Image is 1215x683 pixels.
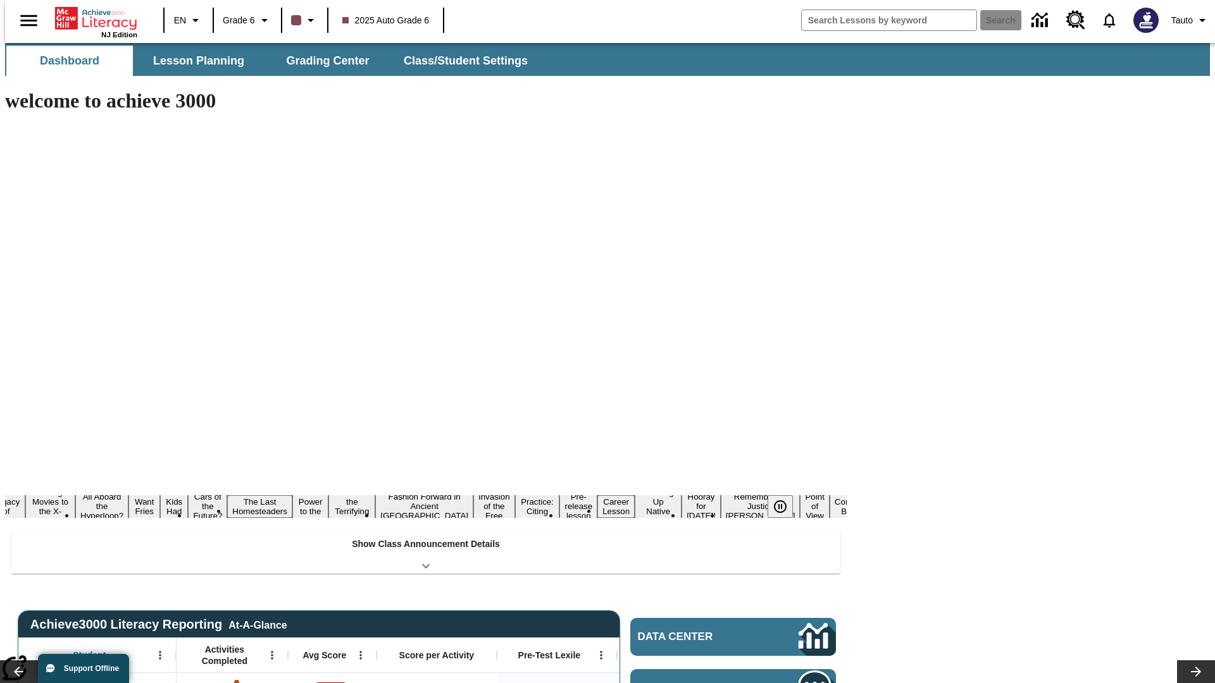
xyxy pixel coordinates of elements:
h1: welcome to achieve 3000 [5,89,847,113]
button: Slide 15 Cooking Up Native Traditions [635,486,682,527]
a: Data Center [1024,3,1059,38]
button: Slide 10 Fashion Forward in Ancient Rome [375,490,473,522]
button: Dashboard [6,46,133,76]
button: Open Menu [263,646,282,665]
button: Slide 9 Attack of the Terrifying Tomatoes [328,486,375,527]
button: Slide 18 Point of View [800,490,829,522]
button: Profile/Settings [1166,9,1215,32]
button: Class color is dark brown. Change class color [286,9,323,32]
p: Show Class Announcement Details [352,538,500,551]
span: 2025 Auto Grade 6 [342,14,430,27]
button: Class/Student Settings [394,46,538,76]
input: search field [802,10,976,30]
div: Pause [768,495,806,518]
button: Pause [768,495,793,518]
span: Avg Score [302,649,346,661]
span: Tauto [1171,14,1193,27]
a: Resource Center, Will open in new tab [1059,3,1093,37]
div: At-A-Glance [228,617,287,631]
span: Grade 6 [223,14,255,27]
button: Open side menu [10,2,47,39]
button: Lesson carousel, Next [1177,660,1215,683]
button: Grading Center [265,46,391,76]
button: Open Menu [592,646,611,665]
span: Student [73,649,106,661]
span: NJ Edition [101,31,137,39]
button: Slide 19 The Constitution's Balancing Act [830,486,890,527]
div: Home [55,4,137,39]
a: Data Center [630,618,836,656]
button: Slide 17 Remembering Justice O'Connor [721,490,801,522]
div: SubNavbar [5,43,1210,76]
button: Slide 7 The Last Homesteaders [227,495,292,518]
button: Language: EN, Select a language [168,9,209,32]
button: Slide 5 Dirty Jobs Kids Had To Do [160,476,188,537]
span: EN [174,14,186,27]
button: Slide 8 Solar Power to the People [292,486,329,527]
button: Slide 12 Mixed Practice: Citing Evidence [515,486,560,527]
span: Activities Completed [183,644,266,667]
div: SubNavbar [5,46,539,76]
button: Slide 3 All Aboard the Hyperloop? [75,490,128,522]
span: Support Offline [64,664,119,673]
button: Slide 16 Hooray for Constitution Day! [682,490,721,522]
span: Score per Activity [399,649,475,661]
span: Data Center [638,631,756,643]
button: Slide 11 The Invasion of the Free CD [473,481,515,532]
div: Show Class Announcement Details [11,530,840,574]
button: Select a new avatar [1126,4,1166,37]
button: Open Menu [151,646,170,665]
button: Slide 14 Career Lesson [597,495,635,518]
a: Home [55,6,137,31]
button: Grade: Grade 6, Select a grade [218,9,277,32]
a: Notifications [1093,4,1126,37]
img: Avatar [1133,8,1159,33]
button: Lesson Planning [135,46,262,76]
span: Achieve3000 Literacy Reporting [30,617,287,632]
button: Support Offline [38,654,129,683]
button: Slide 13 Pre-release lesson [559,490,597,522]
button: Slide 2 Taking Movies to the X-Dimension [25,486,75,527]
span: Pre-Test Lexile [518,649,581,661]
button: Slide 4 Do You Want Fries With That? [128,476,160,537]
button: Slide 6 Cars of the Future? [188,490,227,522]
button: Open Menu [351,646,370,665]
